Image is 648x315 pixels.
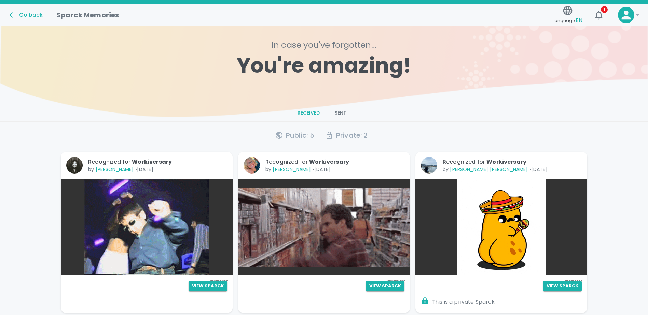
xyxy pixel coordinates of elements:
p: Recognized for [88,158,227,166]
img: Picture of Emily Eaton [244,157,260,174]
a: [PERSON_NAME] [273,166,311,173]
button: View Sparck [543,281,582,291]
p: Recognized for [265,158,404,166]
button: Sent [325,105,356,121]
button: Received [292,105,325,121]
img: Powered by GIPHY [366,280,407,284]
p: Recognized for [443,158,582,166]
span: Workiversary [486,158,526,166]
img: SI1ppA1gni69FCNYgL [415,179,587,275]
p: by • [DATE] [88,166,227,173]
a: [PERSON_NAME] [PERSON_NAME] [450,166,528,173]
span: Workiversary [132,158,172,166]
button: Language:EN [550,3,585,27]
button: Go back [8,11,43,19]
div: Public : 5 [275,130,314,141]
span: This is a private Sparck [421,297,495,307]
button: View Sparck [366,281,404,291]
img: Powered by GIPHY [189,280,230,284]
img: Picture of Angel Coloyan [66,157,83,174]
img: blSTtZehjAZ8I [61,179,233,275]
span: 1 [601,6,608,13]
div: Private : 2 [325,130,368,141]
p: by • [DATE] [265,166,404,173]
h1: Sparck Memories [56,10,119,20]
span: Workiversary [309,158,349,166]
button: 1 [591,7,607,23]
img: Picture of Anna Belle Heredia [421,157,437,174]
img: 3ohzdIuqJoo8QdKlnW [238,179,410,275]
img: Powered by GIPHY [543,280,584,284]
span: Language: [553,16,582,25]
button: View Sparck [189,281,227,291]
a: [PERSON_NAME] [96,166,134,173]
p: by • [DATE] [443,166,582,173]
span: EN [576,16,582,24]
